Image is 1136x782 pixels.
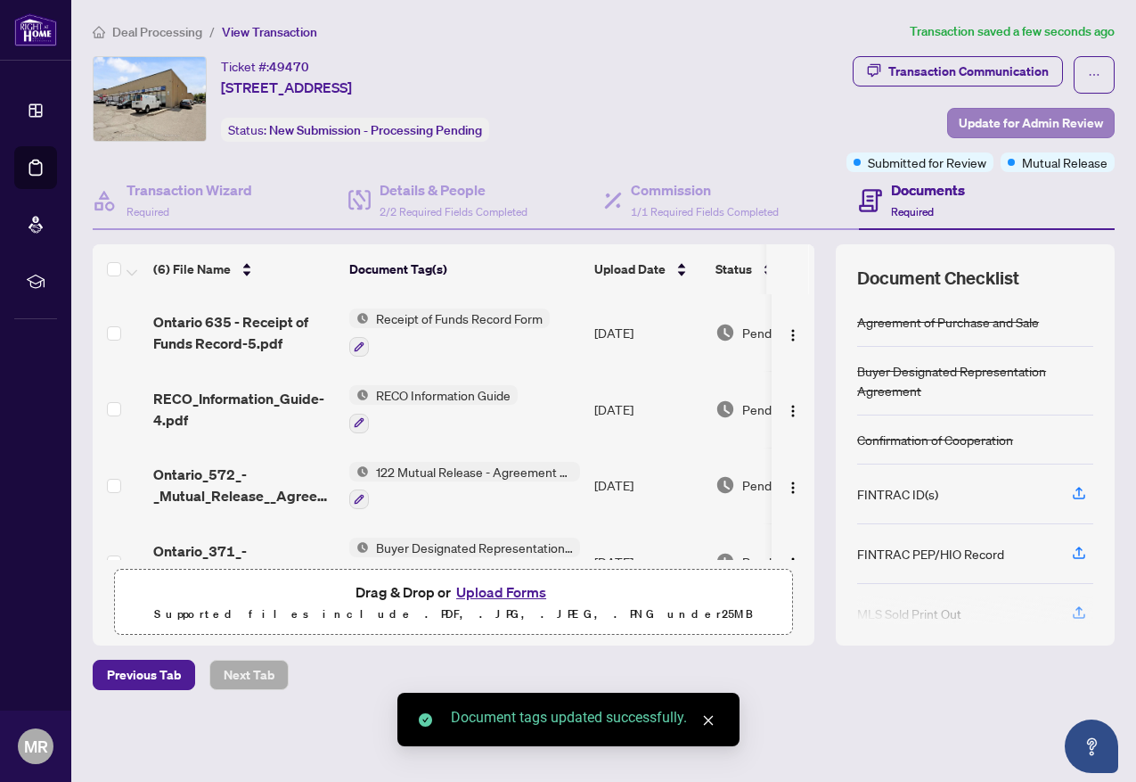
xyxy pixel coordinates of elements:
span: Mutual Release [1022,152,1107,172]
h4: Details & People [380,179,527,201]
img: logo [14,13,57,46]
span: Required [891,205,934,218]
td: [DATE] [587,294,708,371]
th: Status [708,244,860,294]
div: Document tags updated successfully. [451,707,718,728]
img: Status Icon [349,462,369,482]
button: Transaction Communication [853,56,1063,86]
td: [DATE] [587,448,708,524]
span: View Transaction [222,24,317,40]
span: Drag & Drop or [356,580,552,604]
span: New Submission - Processing Pending [269,122,482,138]
img: Document Status [715,399,735,419]
div: Ticket #: [221,56,309,77]
span: check-circle [419,713,432,727]
span: Ontario 635 - Receipt of Funds Record-5.pdf [153,311,335,354]
span: Buyer Designated Representation Agreement [369,538,580,557]
span: (6) File Name [153,259,231,279]
div: Transaction Communication [888,57,1049,86]
span: home [93,26,105,38]
img: Document Status [715,323,735,342]
img: Status Icon [349,385,369,405]
button: Previous Tab [93,660,195,690]
div: FINTRAC PEP/HIO Record [857,544,1004,564]
div: Agreement of Purchase and Sale [857,312,1039,332]
img: Logo [786,556,800,571]
div: Status: [221,118,489,142]
td: [DATE] [587,523,708,600]
span: Update for Admin Review [959,109,1103,137]
img: Document Status [715,475,735,495]
button: Status IconBuyer Designated Representation Agreement [349,538,580,586]
img: Document Status [715,552,735,572]
li: / [209,21,215,42]
span: Pending Review [742,399,831,419]
button: Status Icon122 Mutual Release - Agreement of Purchase and Sale [349,462,580,510]
span: ellipsis [1088,69,1100,81]
span: RECO_Information_Guide-4.pdf [153,388,335,431]
button: Open asap [1065,720,1118,773]
div: Buyer Designated Representation Agreement [857,361,1093,400]
span: Document Checklist [857,266,1019,291]
span: Required [127,205,169,218]
img: Status Icon [349,309,369,328]
button: Next Tab [209,660,289,690]
span: Previous Tab [107,661,181,689]
span: Ontario_371_-_Buyer_Designated_Representation_Agreement_-_Authority_for-5.pdf [153,540,335,583]
span: Status [715,259,752,279]
h4: Documents [891,179,965,201]
span: Pending Review [742,552,831,572]
button: Update for Admin Review [947,108,1115,138]
span: 1/1 Required Fields Completed [631,205,779,218]
a: Close [699,711,718,730]
article: Transaction saved a few seconds ago [910,21,1115,42]
div: FINTRAC ID(s) [857,484,938,504]
span: [STREET_ADDRESS] [221,77,352,98]
img: IMG-E12242823_1.jpg [94,57,206,141]
button: Upload Forms [451,580,552,604]
span: Drag & Drop orUpload FormsSupported files include .PDF, .JPG, .JPEG, .PNG under25MB [115,570,792,636]
button: Status IconReceipt of Funds Record Form [349,309,550,357]
th: (6) File Name [146,244,342,294]
img: Logo [786,404,800,418]
td: [DATE] [587,371,708,448]
span: RECO Information Guide [369,385,518,405]
h4: Commission [631,179,779,201]
button: Logo [779,395,807,424]
span: Submitted for Review [868,152,986,172]
img: Status Icon [349,538,369,557]
div: Confirmation of Cooperation [857,430,1013,449]
h4: Transaction Wizard [127,179,252,201]
span: 122 Mutual Release - Agreement of Purchase and Sale [369,462,580,482]
span: Upload Date [594,259,666,279]
button: Status IconRECO Information Guide [349,385,518,433]
p: Supported files include .PDF, .JPG, .JPEG, .PNG under 25 MB [126,604,781,625]
span: Ontario_572_-_Mutual_Release__Agreement_of_Purchase_and_Sale-3.pdf [153,464,335,506]
button: Logo [779,471,807,499]
span: 49470 [269,59,309,75]
button: Logo [779,318,807,347]
span: Pending Review [742,475,831,495]
span: close [702,714,715,727]
img: Logo [786,328,800,342]
span: Pending Review [742,323,831,342]
span: Deal Processing [112,24,202,40]
button: Logo [779,547,807,576]
img: Logo [786,481,800,495]
span: MR [24,734,48,759]
span: 2/2 Required Fields Completed [380,205,527,218]
th: Upload Date [587,244,708,294]
span: Receipt of Funds Record Form [369,309,550,328]
th: Document Tag(s) [342,244,587,294]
